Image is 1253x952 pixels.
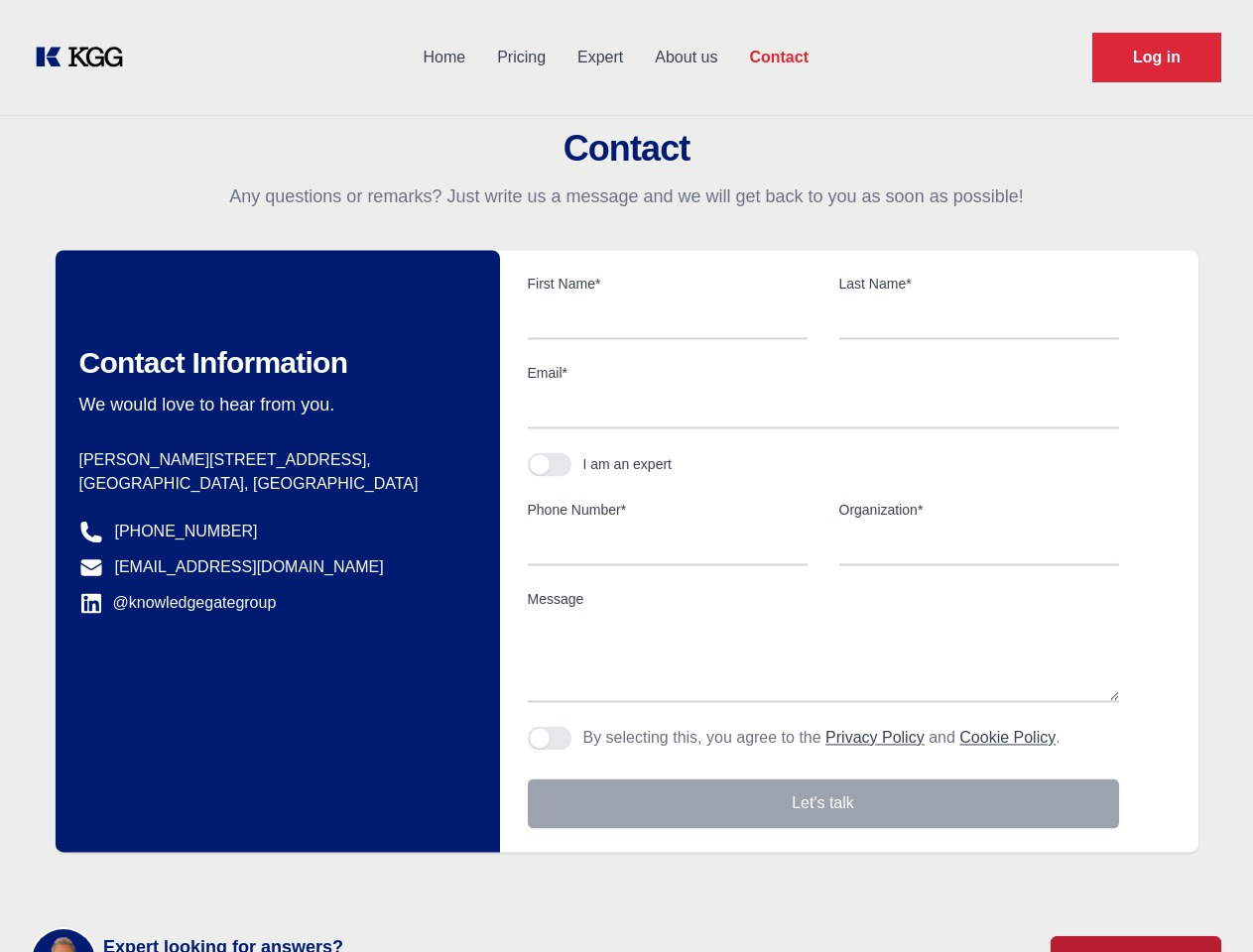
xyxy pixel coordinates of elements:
a: Pricing [481,32,562,83]
p: We would love to hear from you. [79,393,468,416]
a: About us [639,32,733,83]
a: Home [407,32,481,83]
a: Expert [562,32,639,83]
label: Last Name* [839,274,1119,294]
p: Any questions or remarks? Just write us a message and we will get back to you as soon as possible! [24,184,1229,208]
a: [EMAIL_ADDRESS][DOMAIN_NAME] [115,555,384,579]
button: Let's talk [528,778,1119,828]
a: [PHONE_NUMBER] [115,520,258,543]
div: Cookie settings [22,933,122,944]
label: Organization* [839,500,1119,520]
h2: Contact [24,129,1229,169]
label: Phone Number* [528,500,808,520]
a: Privacy Policy [825,729,925,746]
div: I am an expert [583,454,673,474]
a: @knowledgegategroup [79,591,277,615]
a: Contact [733,32,824,83]
a: Cookie Policy [959,729,1056,746]
label: First Name* [528,274,808,294]
label: Message [528,589,1119,609]
p: [PERSON_NAME][STREET_ADDRESS], [79,448,468,472]
label: Email* [528,363,1119,383]
a: Request Demo [1092,33,1221,82]
iframe: Chat Widget [1154,857,1253,952]
h2: Contact Information [79,345,468,381]
p: By selecting this, you agree to the and . [583,726,1061,750]
a: KOL Knowledge Platform: Talk to Key External Experts (KEE) [32,42,139,73]
p: [GEOGRAPHIC_DATA], [GEOGRAPHIC_DATA] [79,472,468,496]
